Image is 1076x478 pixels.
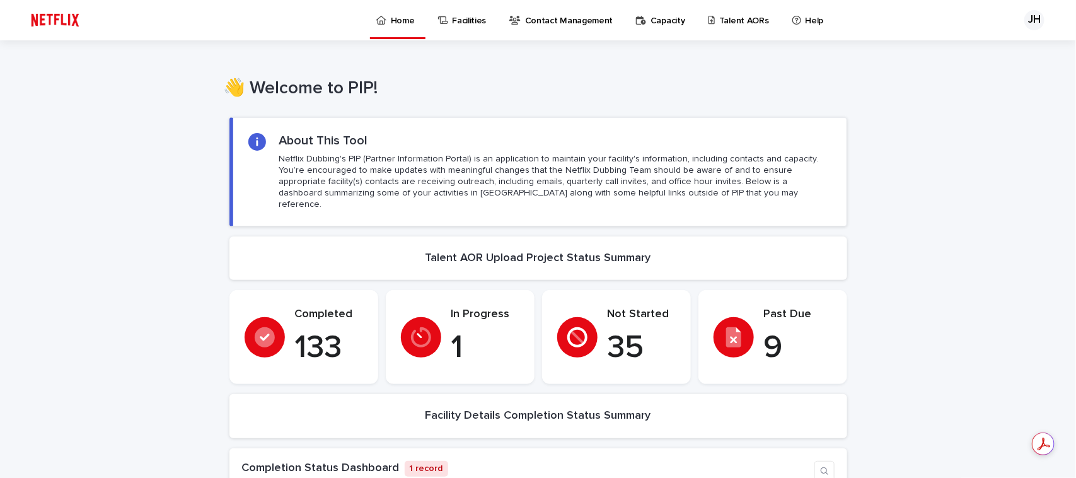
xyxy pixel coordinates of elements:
div: JH [1024,10,1044,30]
p: Past Due [764,308,832,322]
p: Not Started [608,308,676,322]
p: 1 record [405,461,448,477]
p: 133 [295,329,363,367]
h2: Facility Details Completion Status Summary [425,409,651,423]
img: ifQbXi3ZQGMSEF7WDB7W [25,8,85,33]
p: 1 [451,329,519,367]
a: Completion Status Dashboard [242,462,400,474]
h1: 👋 Welcome to PIP! [223,78,841,100]
p: 35 [608,329,676,367]
p: Completed [295,308,363,322]
p: In Progress [451,308,519,322]
h2: Talent AOR Upload Project Status Summary [425,252,651,265]
p: Netflix Dubbing's PIP (Partner Information Portal) is an application to maintain your facility's ... [279,153,831,211]
h2: About This Tool [279,133,367,148]
p: 9 [764,329,832,367]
